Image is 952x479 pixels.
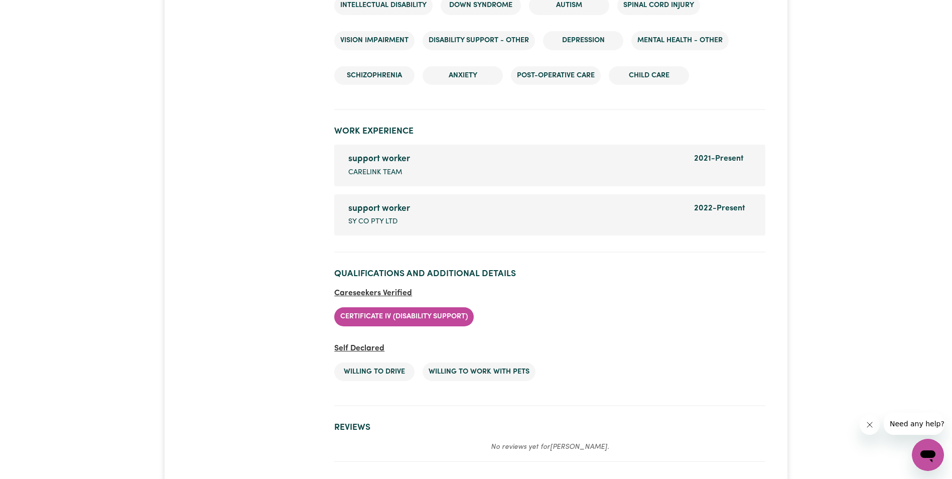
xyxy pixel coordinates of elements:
[334,344,384,352] span: Self Declared
[609,66,689,85] li: Child care
[348,216,397,227] span: SY Co Pty Ltd
[423,31,535,50] li: Disability support - Other
[334,307,474,326] li: Certificate IV (Disability Support)
[6,7,61,15] span: Need any help?
[631,31,729,50] li: Mental Health - Other
[348,153,682,166] div: support worker
[423,66,503,85] li: Anxiety
[334,66,415,85] li: Schizophrenia
[491,443,609,451] em: No reviews yet for [PERSON_NAME] .
[348,202,682,215] div: support worker
[334,289,412,297] span: Careseekers Verified
[423,363,535,382] li: Willing to work with pets
[694,204,745,212] span: 2022 - Present
[334,422,765,433] h2: Reviews
[912,439,944,471] iframe: Button to launch messaging window
[334,126,765,137] h2: Work Experience
[348,167,402,178] span: carelink team
[543,31,623,50] li: Depression
[694,155,744,163] span: 2021 - Present
[334,269,765,279] h2: Qualifications and Additional Details
[860,415,880,435] iframe: Close message
[334,363,415,382] li: Willing to drive
[884,413,944,435] iframe: Message from company
[334,31,415,50] li: Vision impairment
[511,66,601,85] li: Post-operative care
